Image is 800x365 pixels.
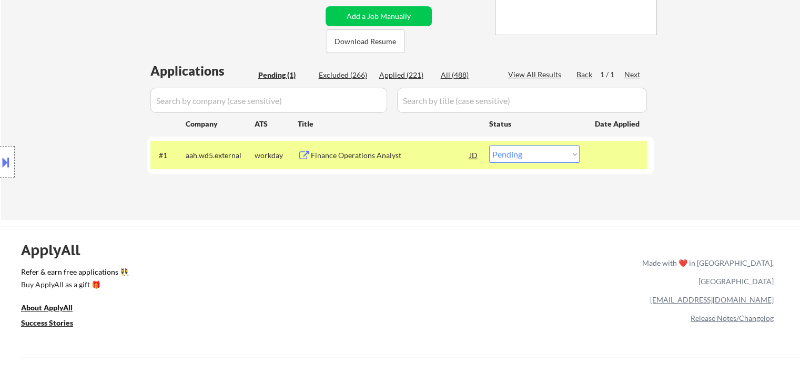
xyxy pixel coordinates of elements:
div: Applied (221) [379,70,432,80]
div: Pending (1) [258,70,311,80]
div: 1 / 1 [600,69,624,80]
div: Finance Operations Analyst [311,150,470,161]
a: Success Stories [21,318,87,331]
div: Status [489,114,580,133]
div: Buy ApplyAll as a gift 🎁 [21,281,126,288]
div: Back [576,69,593,80]
a: [EMAIL_ADDRESS][DOMAIN_NAME] [650,295,774,304]
a: About ApplyAll [21,303,87,316]
div: Company [186,119,255,129]
div: workday [255,150,298,161]
div: Title [298,119,479,129]
input: Search by title (case sensitive) [397,88,647,113]
a: Release Notes/Changelog [691,314,774,322]
u: Success Stories [21,318,73,327]
div: All (488) [441,70,493,80]
div: Date Applied [595,119,641,129]
input: Search by company (case sensitive) [150,88,387,113]
div: aah.wd5.external [186,150,255,161]
div: JD [469,145,479,164]
button: Add a Job Manually [326,6,432,26]
div: Next [624,69,641,80]
button: Download Resume [327,29,404,53]
div: View All Results [508,69,564,80]
u: About ApplyAll [21,303,73,312]
div: ATS [255,119,298,129]
div: Made with ❤️ in [GEOGRAPHIC_DATA], [GEOGRAPHIC_DATA] [638,254,774,290]
div: Excluded (266) [319,70,371,80]
div: Applications [150,65,255,77]
a: Refer & earn free applications 👯‍♀️ [21,268,422,279]
a: Buy ApplyAll as a gift 🎁 [21,279,126,293]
